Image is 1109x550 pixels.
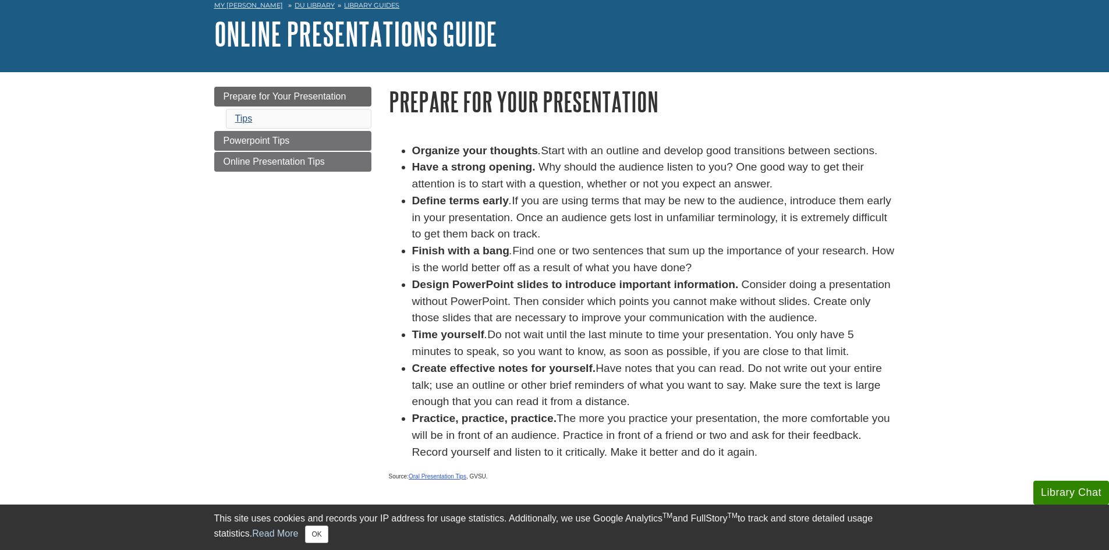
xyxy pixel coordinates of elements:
[484,328,487,340] em: .
[224,157,325,166] span: Online Presentation Tips
[214,16,497,52] a: Online Presentations Guide
[412,193,895,243] li: If you are using terms that may be new to the audience, introduce them early in your presentation...
[412,410,895,460] li: The more you practice your presentation, the more comfortable you will be in front of an audience...
[1033,481,1109,505] button: Library Chat
[662,512,672,520] sup: TM
[412,159,895,193] li: Why should the audience listen to you? One good way to get their attention is to start with a que...
[412,328,484,340] strong: Time yourself
[412,244,509,257] strong: Finish with a bang
[412,161,536,173] strong: Have a strong opening.
[252,528,298,538] a: Read More
[412,143,895,159] li: Start with an outline and develop good transitions between sections.
[412,327,895,360] li: Do not wait until the last minute to time your presentation. You only have 5 minutes to speak, so...
[224,136,290,146] span: Powerpoint Tips
[412,362,596,374] strong: Create effective notes for yourself.
[295,1,335,9] a: DU Library
[214,87,371,107] a: Prepare for Your Presentation
[214,131,371,151] a: Powerpoint Tips
[389,473,488,480] span: Source: , GVSU.
[344,1,399,9] a: Library Guides
[412,278,739,290] strong: Design PowerPoint slides to introduce important information.
[412,144,538,157] strong: Organize your thoughts
[214,152,371,172] a: Online Presentation Tips
[389,87,895,116] h1: Prepare for Your Presentation
[509,244,512,257] em: .
[412,276,895,327] li: Consider doing a presentation without PowerPoint. Then consider which points you cannot make with...
[728,512,738,520] sup: TM
[509,194,512,207] em: .
[412,194,509,207] strong: Define terms early
[214,512,895,543] div: This site uses cookies and records your IP address for usage statistics. Additionally, we use Goo...
[214,1,283,10] a: My [PERSON_NAME]
[224,91,346,101] span: Prepare for Your Presentation
[412,243,895,276] li: Find one or two sentences that sum up the importance of your research. How is the world better of...
[412,412,557,424] strong: Practice, practice, practice.
[235,113,253,123] a: Tips
[412,360,895,410] li: Have notes that you can read. Do not write out your entire talk; use an outline or other brief re...
[538,144,541,157] em: .
[305,526,328,543] button: Close
[409,473,466,480] a: Oral Presentation Tips
[214,87,371,172] div: Guide Page Menu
